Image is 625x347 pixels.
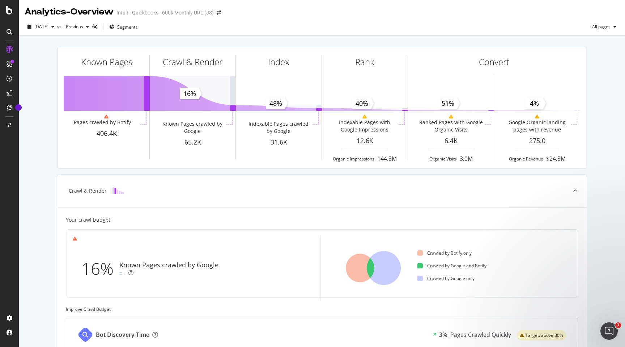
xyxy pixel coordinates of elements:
[124,270,126,277] div: -
[25,6,114,18] div: Analytics - Overview
[600,322,618,340] iframe: Intercom live chat
[117,24,137,30] span: Segments
[377,155,397,163] div: 144.3M
[163,56,222,68] div: Crawl & Render
[160,120,225,135] div: Known Pages crawled by Google
[268,56,289,68] div: Index
[74,119,131,126] div: Pages crawled by Botify
[333,156,374,162] div: Organic Impressions
[355,56,374,68] div: Rank
[589,24,611,30] span: All pages
[69,187,107,195] div: Crawl & Render
[150,138,235,147] div: 65.2K
[589,21,619,33] button: All pages
[417,250,472,256] div: Crawled by Botify only
[96,331,149,339] div: Bot Discovery Time
[119,272,122,275] img: Equal
[64,129,149,138] div: 406.4K
[615,322,621,328] span: 1
[15,104,22,111] div: Tooltip anchor
[119,260,218,270] div: Known Pages crawled by Google
[106,21,140,33] button: Segments
[246,120,311,135] div: Indexable Pages crawled by Google
[322,136,408,146] div: 12.6K
[112,187,124,194] img: block-icon
[34,24,48,30] span: 2025 Aug. 8th
[63,21,92,33] button: Previous
[57,24,63,30] span: vs
[517,330,566,340] div: warning label
[417,275,475,281] div: Crawled by Google only
[66,216,110,223] div: Your crawl budget
[81,257,119,281] div: 16%
[439,331,447,339] div: 3%
[526,333,563,338] span: Target: above 80%
[450,331,511,339] div: Pages Crawled Quickly
[66,306,578,312] div: Improve Crawl Budget
[417,263,486,269] div: Crawled by Google and Botify
[236,138,322,147] div: 31.6K
[116,9,214,16] div: Intuit - Quickbooks - 600k Monthly URL (JS)
[81,56,132,68] div: Known Pages
[217,10,221,15] div: arrow-right-arrow-left
[63,24,83,30] span: Previous
[25,21,57,33] button: [DATE]
[332,119,397,133] div: Indexable Pages with Google Impressions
